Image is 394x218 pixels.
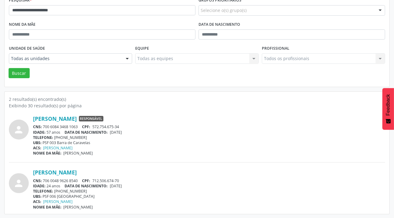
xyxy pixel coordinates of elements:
[33,124,42,129] span: CNS:
[33,145,41,151] span: ACS:
[9,96,385,102] div: 2 resultado(s) encontrado(s)
[33,135,53,140] span: TELEFONE:
[33,199,41,204] span: ACS:
[33,189,385,194] div: [PHONE_NUMBER]
[110,130,122,135] span: [DATE]
[33,178,42,183] span: CNS:
[65,183,108,189] span: DATA DE NASCIMENTO:
[33,115,77,122] a: [PERSON_NAME]
[33,194,385,199] div: PSF 006 [GEOGRAPHIC_DATA]
[262,44,289,53] label: Profissional
[9,20,35,29] label: Nome da mãe
[9,44,45,53] label: Unidade de saúde
[43,145,73,151] a: [PERSON_NAME]
[82,178,91,183] span: CPF:
[65,130,108,135] span: DATA DE NASCIMENTO:
[92,178,119,183] span: 712.506.674-70
[33,124,385,129] div: 700 6084 3468 1063
[33,140,42,145] span: UBS:
[33,135,385,140] div: [PHONE_NUMBER]
[13,178,24,189] i: person
[110,183,122,189] span: [DATE]
[92,124,119,129] span: 572.754.675-34
[33,151,61,156] span: NOME DA MÃE:
[79,116,103,121] span: Responsável
[385,94,391,116] span: Feedback
[11,55,120,62] span: Todas as unidades
[135,44,149,53] label: Equipe
[82,124,91,129] span: CPF:
[33,130,385,135] div: 57 anos
[33,189,53,194] span: TELEFONE:
[64,151,93,156] span: [PERSON_NAME]
[43,199,73,204] a: [PERSON_NAME]
[33,169,77,176] a: [PERSON_NAME]
[33,183,385,189] div: 24 anos
[33,130,46,135] span: IDADE:
[33,205,61,210] span: NOME DA MÃE:
[382,88,394,130] button: Feedback - Mostrar pesquisa
[199,20,240,29] label: Data de nascimento
[33,140,385,145] div: PSF 003 Barra de Caravelas
[201,7,247,13] span: Selecione o(s) grupo(s)
[9,102,385,109] div: Exibindo 30 resultado(s) por página
[33,194,42,199] span: UBS:
[64,205,93,210] span: [PERSON_NAME]
[9,68,30,78] button: Buscar
[13,124,24,135] i: person
[33,178,385,183] div: 706 0048 9626 8540
[33,183,46,189] span: IDADE:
